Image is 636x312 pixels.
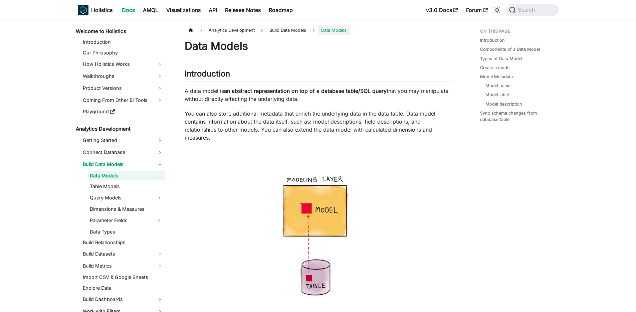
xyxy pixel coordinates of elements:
a: Sync schema changes from database table [480,110,555,123]
span: Build Data Models [266,25,309,35]
a: Query Models [88,192,153,203]
a: Connect Database [81,147,165,158]
a: v3.0 Docs [422,5,462,15]
a: Parameter Fields [88,215,153,226]
h2: Introduction [185,69,453,82]
nav: Docs sidebar [71,20,171,312]
a: Build Relationships [81,238,165,247]
a: Our Philosophy [81,48,165,57]
a: Coming From Other BI Tools [81,95,165,106]
b: Holistics [91,6,113,14]
a: Getting Started [81,135,165,146]
a: Build Datasets [81,249,165,259]
a: Forum [462,5,492,15]
button: Expand sidebar category 'Query Models' [153,192,165,203]
a: Model name [485,83,510,89]
a: Walkthroughs [81,71,165,82]
a: Release Notes [221,5,265,15]
a: Model label [485,92,509,98]
a: API [205,5,221,15]
span: Data Models [318,25,350,35]
a: Types of Data Model [480,55,522,62]
button: Switch between dark and light mode (currently system mode) [492,5,502,15]
a: Build Data Models [81,159,165,170]
nav: Breadcrumbs [185,25,453,35]
a: Table Models [88,182,165,191]
a: Roadmap [265,5,297,15]
a: Analytics Development [74,124,165,134]
a: Introduction [81,37,165,47]
span: Analytics Development [205,25,258,35]
a: Home page [185,25,197,35]
span: Search [516,7,539,13]
a: Build Dashboards [81,294,165,305]
strong: an abstract representation on top of a database table/SQL query [224,88,387,94]
img: Holistics [78,5,88,15]
a: Docs [118,5,139,15]
a: HolisticsHolisticsHolistics [78,5,113,15]
a: Visualizations [162,5,205,15]
p: A data model is that you may manipulate without directly affecting the underlying data. [185,87,453,103]
h1: Data Models [185,39,453,53]
a: Product Versions [81,83,165,94]
a: Model Metadata [480,73,513,80]
a: Playground [81,107,165,116]
a: Introduction [480,37,505,43]
a: Welcome to Holistics [74,27,165,36]
a: Build Metrics [81,261,165,271]
a: Dimensions & Measures [88,204,165,214]
a: Explore Data [81,283,165,293]
a: Model description [485,101,522,107]
a: Data Types [88,227,165,237]
a: Import CSV & Google Sheets [81,273,165,282]
a: AMQL [139,5,162,15]
a: Create a model [480,64,510,71]
button: Search (Command+K) [506,4,558,16]
a: Components of a Data Model [480,46,540,52]
a: How Holistics Works [81,59,165,69]
a: Data Models [88,171,165,180]
p: You can also store additional metadata that enrich the underlying data in the data table. Data mo... [185,110,453,142]
button: Expand sidebar category 'Parameter Fields' [153,215,165,226]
